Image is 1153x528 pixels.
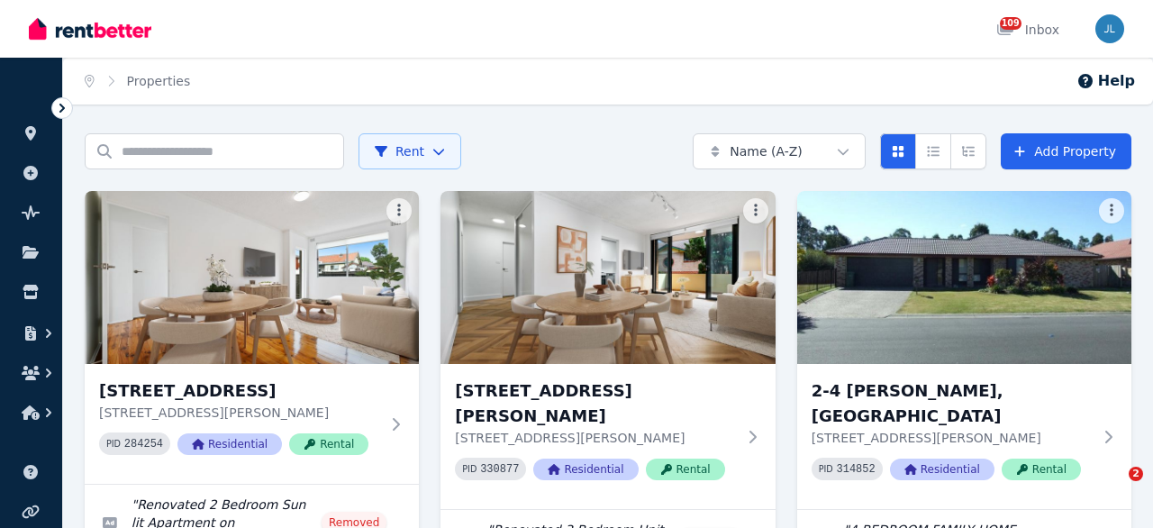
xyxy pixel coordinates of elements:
[85,191,419,364] img: 1/2 Neale Street, Belmore
[1092,467,1135,510] iframe: Intercom live chat
[693,133,866,169] button: Name (A-Z)
[1129,467,1143,481] span: 2
[359,133,461,169] button: Rent
[127,74,191,88] a: Properties
[1099,198,1124,223] button: More options
[374,142,424,160] span: Rent
[63,58,212,105] nav: Breadcrumb
[29,15,151,42] img: RentBetter
[797,191,1131,364] img: 2-4 Yovan Court, Loganlea
[533,459,638,480] span: Residential
[880,133,986,169] div: View options
[1076,70,1135,92] button: Help
[890,459,994,480] span: Residential
[480,463,519,476] code: 330877
[819,464,833,474] small: PID
[177,433,282,455] span: Residential
[99,404,379,422] p: [STREET_ADDRESS][PERSON_NAME]
[85,191,419,484] a: 1/2 Neale Street, Belmore[STREET_ADDRESS][STREET_ADDRESS][PERSON_NAME]PID 284254ResidentialRental
[812,429,1092,447] p: [STREET_ADDRESS][PERSON_NAME]
[1002,459,1081,480] span: Rental
[996,21,1059,39] div: Inbox
[440,191,775,364] img: 1/25 Charles Street, Five Dock
[730,142,803,160] span: Name (A-Z)
[455,429,735,447] p: [STREET_ADDRESS][PERSON_NAME]
[386,198,412,223] button: More options
[646,459,725,480] span: Rental
[455,378,735,429] h3: [STREET_ADDRESS][PERSON_NAME]
[915,133,951,169] button: Compact list view
[440,191,775,509] a: 1/25 Charles Street, Five Dock[STREET_ADDRESS][PERSON_NAME][STREET_ADDRESS][PERSON_NAME]PID 33087...
[797,191,1131,509] a: 2-4 Yovan Court, Loganlea2-4 [PERSON_NAME], [GEOGRAPHIC_DATA][STREET_ADDRESS][PERSON_NAME]PID 314...
[880,133,916,169] button: Card view
[837,463,876,476] code: 314852
[1001,133,1131,169] a: Add Property
[743,198,768,223] button: More options
[950,133,986,169] button: Expanded list view
[289,433,368,455] span: Rental
[1095,14,1124,43] img: Joanne Lau
[1000,17,1021,30] span: 109
[124,438,163,451] code: 284254
[99,378,379,404] h3: [STREET_ADDRESS]
[106,439,121,449] small: PID
[812,378,1092,429] h3: 2-4 [PERSON_NAME], [GEOGRAPHIC_DATA]
[462,464,477,474] small: PID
